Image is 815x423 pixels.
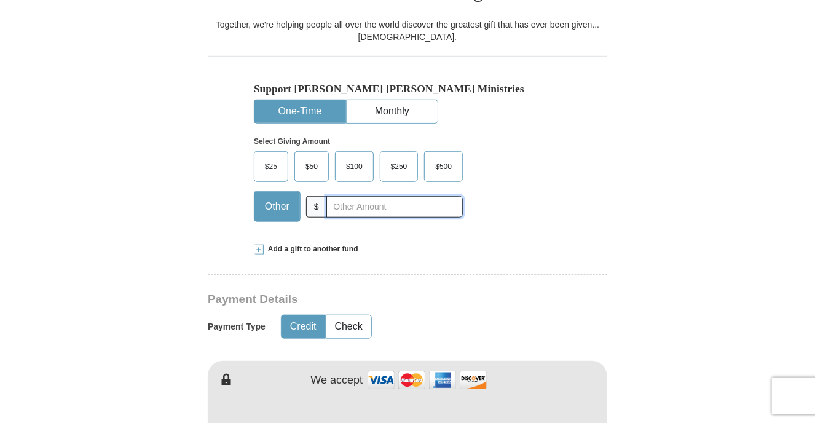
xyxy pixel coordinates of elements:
[282,315,325,338] button: Credit
[326,315,371,338] button: Check
[347,100,438,123] button: Monthly
[208,293,521,307] h3: Payment Details
[259,157,283,176] span: $25
[208,322,266,332] h5: Payment Type
[299,157,324,176] span: $50
[259,197,296,216] span: Other
[385,157,414,176] span: $250
[306,196,327,218] span: $
[254,137,330,146] strong: Select Giving Amount
[340,157,369,176] span: $100
[208,18,607,43] div: Together, we're helping people all over the world discover the greatest gift that has ever been g...
[326,196,463,218] input: Other Amount
[254,82,561,95] h5: Support [PERSON_NAME] [PERSON_NAME] Ministries
[264,244,358,255] span: Add a gift to another fund
[429,157,458,176] span: $500
[311,374,363,387] h4: We accept
[366,367,489,393] img: credit cards accepted
[254,100,345,123] button: One-Time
